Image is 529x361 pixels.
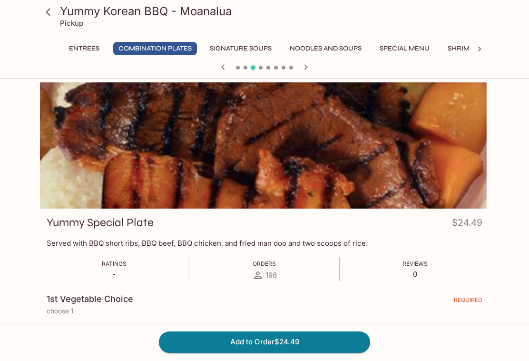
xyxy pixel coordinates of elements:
button: Noodles and Soups [284,42,367,55]
button: Signature Soups [205,42,277,55]
p: Served with BBQ short ribs, BBQ beef, BBQ chicken, and fried man doo and two scoops of rice. [47,239,482,248]
h3: Yummy Korean BBQ - Moanalua [60,4,485,19]
span: Reviews [402,260,428,267]
span: Orders [253,260,276,267]
h3: Yummy Special Plate [47,215,154,230]
p: Pickup [60,19,83,28]
p: choose 1 [47,307,482,315]
p: 0 [402,270,428,279]
h4: 1st Vegetable Choice [47,294,133,304]
span: Ratings [102,260,127,267]
span: REQUIRED [454,296,482,307]
span: 198 [265,271,277,280]
div: Yummy Special Plate [40,82,489,209]
button: Special Menu [374,42,435,55]
button: Combination Plates [113,42,197,55]
button: Shrimp Combos [442,42,510,55]
p: - [102,270,127,279]
button: Add to Order$24.49 [159,331,370,352]
h4: $24.49 [452,215,482,234]
button: Entrees [63,42,106,55]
